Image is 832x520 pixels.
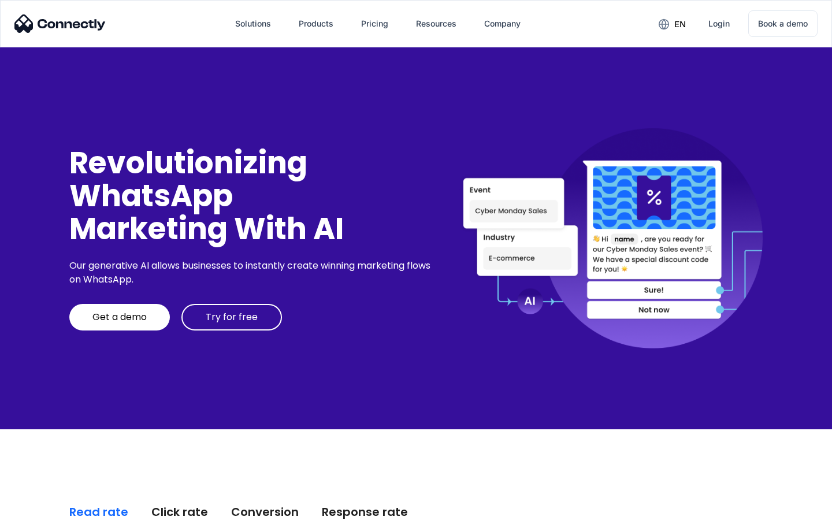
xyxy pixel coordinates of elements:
div: Read rate [69,504,128,520]
div: Solutions [235,16,271,32]
div: Resources [416,16,456,32]
a: Login [699,10,739,38]
div: Conversion [231,504,299,520]
a: Get a demo [69,304,170,330]
div: Our generative AI allows businesses to instantly create winning marketing flows on WhatsApp. [69,259,434,287]
div: Products [299,16,333,32]
a: Book a demo [748,10,818,37]
a: Pricing [352,10,398,38]
div: Try for free [206,311,258,323]
div: Click rate [151,504,208,520]
div: Pricing [361,16,388,32]
div: Response rate [322,504,408,520]
img: Connectly Logo [14,14,106,33]
a: Try for free [181,304,282,330]
div: Get a demo [92,311,147,323]
div: Login [708,16,730,32]
div: en [674,16,686,32]
div: Revolutionizing WhatsApp Marketing With AI [69,146,434,246]
div: Company [484,16,521,32]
